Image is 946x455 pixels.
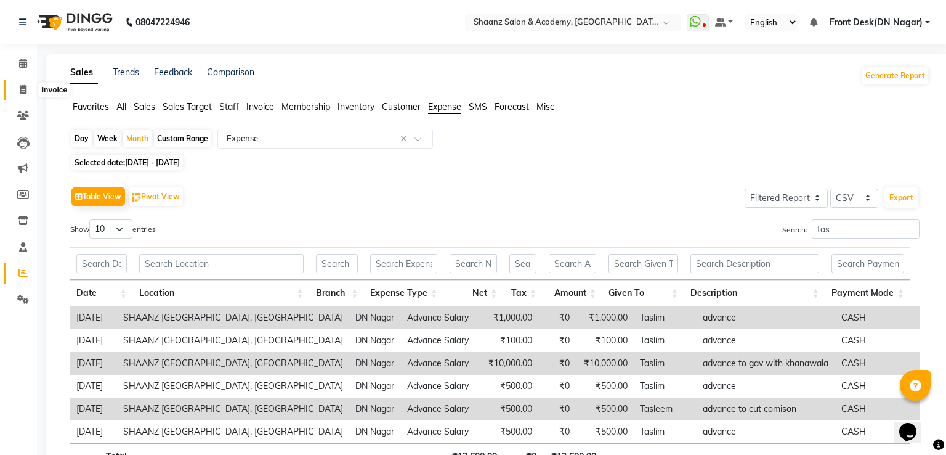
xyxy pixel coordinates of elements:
th: Description: activate to sort column ascending [684,280,825,306]
td: ₹0 [538,420,576,443]
td: ₹10,000.00 [576,352,634,375]
span: Invoice [246,101,274,112]
a: Comparison [207,67,254,78]
td: ₹1,000.00 [576,306,634,329]
select: Showentries [89,219,132,239]
a: Sales [65,62,98,84]
td: Advance Salary [401,352,480,375]
td: Advance Salary [401,375,480,398]
td: Advance Salary [401,420,480,443]
iframe: To enrich screen reader interactions, please activate Accessibility in Grammarly extension settings [894,406,934,443]
a: Feedback [154,67,192,78]
input: Search Net [450,254,497,273]
td: CASH [835,352,920,375]
img: pivot.png [132,193,141,202]
td: CASH [835,398,920,420]
span: Favorites [73,101,109,112]
th: Payment Mode: activate to sort column ascending [825,280,910,306]
input: Search Tax [509,254,536,273]
td: advance [697,420,835,443]
span: [DATE] - [DATE] [125,158,180,167]
input: Search Expense Type [370,254,437,273]
input: Search Amount [549,254,596,273]
td: SHAANZ [GEOGRAPHIC_DATA], [GEOGRAPHIC_DATA] [117,306,349,329]
td: ₹500.00 [480,420,538,443]
input: Search Location [139,254,304,273]
label: Search: [782,219,920,239]
td: ₹500.00 [576,375,634,398]
th: Branch: activate to sort column ascending [310,280,365,306]
td: ₹10,000.00 [480,352,538,375]
td: ₹0 [538,398,576,420]
td: CASH [835,306,920,329]
td: Taslim [634,420,697,443]
td: DN Nagar [349,375,401,398]
button: Export [884,187,918,208]
span: Clear all [400,133,411,146]
span: Customer [382,101,421,112]
td: ₹500.00 [576,398,634,420]
td: CASH [835,329,920,352]
td: Advance Salary [401,398,480,420]
th: Expense Type: activate to sort column ascending [364,280,443,306]
span: Misc [536,101,554,112]
td: ₹0 [538,352,576,375]
td: Advance Salary [401,306,480,329]
td: Taslim [634,329,697,352]
input: Search Payment Mode [831,254,904,273]
td: [DATE] [70,420,117,443]
button: Pivot View [129,187,183,206]
span: Membership [281,101,330,112]
td: DN Nagar [349,329,401,352]
td: SHAANZ [GEOGRAPHIC_DATA], [GEOGRAPHIC_DATA] [117,398,349,420]
td: [DATE] [70,329,117,352]
td: [DATE] [70,306,117,329]
td: advance to gav with khanawala [697,352,835,375]
b: 08047224946 [135,5,190,39]
td: ₹500.00 [480,375,538,398]
div: Week [94,130,121,147]
th: Given To: activate to sort column ascending [602,280,684,306]
td: SHAANZ [GEOGRAPHIC_DATA], [GEOGRAPHIC_DATA] [117,352,349,375]
span: Front Desk(DN Nagar) [830,16,923,29]
td: CASH [835,420,920,443]
th: Date: activate to sort column ascending [70,280,133,306]
td: [DATE] [70,352,117,375]
input: Search Branch [316,254,358,273]
td: ₹0 [538,306,576,329]
a: Trends [113,67,139,78]
span: Expense [428,101,461,112]
span: Staff [219,101,239,112]
td: Tasleem [634,398,697,420]
img: logo [31,5,116,39]
td: ₹1,000.00 [480,306,538,329]
div: Day [71,130,92,147]
input: Search Given To [608,254,678,273]
td: ₹0 [538,375,576,398]
span: Sales [134,101,155,112]
td: CASH [835,375,920,398]
td: [DATE] [70,375,117,398]
span: SMS [469,101,487,112]
td: Taslim [634,352,697,375]
th: Location: activate to sort column ascending [133,280,310,306]
td: advance [697,375,835,398]
td: DN Nagar [349,398,401,420]
label: Show entries [70,219,156,239]
th: Amount: activate to sort column ascending [543,280,602,306]
th: Net: activate to sort column ascending [443,280,503,306]
td: Advance Salary [401,329,480,352]
td: ₹500.00 [576,420,634,443]
span: Forecast [495,101,529,112]
span: All [116,101,126,112]
button: Table View [71,187,125,206]
span: Selected date: [71,155,183,170]
td: ₹500.00 [480,398,538,420]
input: Search Date [76,254,127,273]
th: Tax: activate to sort column ascending [503,280,543,306]
td: SHAANZ [GEOGRAPHIC_DATA], [GEOGRAPHIC_DATA] [117,420,349,443]
div: Invoice [39,83,70,97]
td: ₹100.00 [480,329,538,352]
td: [DATE] [70,398,117,420]
td: SHAANZ [GEOGRAPHIC_DATA], [GEOGRAPHIC_DATA] [117,375,349,398]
